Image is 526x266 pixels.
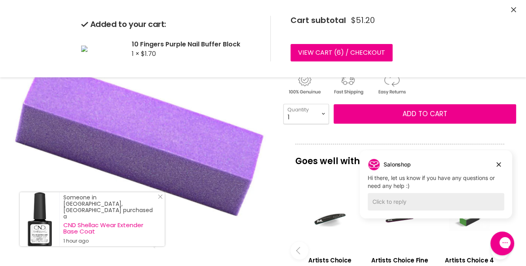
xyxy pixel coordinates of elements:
h2: 10 Fingers Purple Nail Buffer Block [132,40,258,48]
span: $51.20 [351,16,375,25]
button: Close [511,6,516,14]
svg: Close Icon [158,194,163,199]
div: Someone in [GEOGRAPHIC_DATA], [GEOGRAPHIC_DATA] purchased a [63,194,157,244]
a: Close Notification [155,194,163,202]
span: 6 [337,48,341,57]
iframe: Gorgias live chat messenger [486,229,518,258]
small: 1 hour ago [63,238,157,244]
iframe: Gorgias live chat campaigns [354,149,518,230]
button: Add to cart [334,104,516,124]
span: Add to cart [403,109,447,119]
h2: Added to your cart: [81,20,258,29]
select: Quantity [283,104,329,124]
a: CND Shellac Wear Extender Base Coat [63,222,157,235]
span: 1 × [132,49,139,58]
span: $1.70 [141,49,156,58]
img: 10 Fingers Purple Nail Buffer Block [81,46,87,52]
img: genuine.gif [283,72,325,96]
p: Goes well with [295,144,504,170]
span: Cart subtotal [291,15,346,26]
a: Visit product page [20,192,59,246]
img: shipping.gif [327,72,369,96]
a: View cart (6) / Checkout [291,44,393,61]
img: returns.gif [370,72,412,96]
